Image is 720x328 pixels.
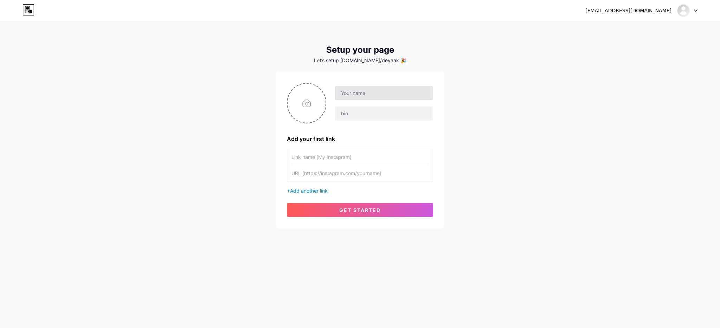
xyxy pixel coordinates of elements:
[290,188,328,194] span: Add another link
[287,203,433,217] button: get started
[335,107,433,121] input: bio
[291,165,429,181] input: URL (https://instagram.com/yourname)
[287,135,433,143] div: Add your first link
[291,149,429,165] input: Link name (My Instagram)
[276,45,444,55] div: Setup your page
[287,187,433,194] div: +
[677,4,690,17] img: deyaak
[585,7,671,14] div: [EMAIL_ADDRESS][DOMAIN_NAME]
[339,207,381,213] span: get started
[276,58,444,63] div: Let’s setup [DOMAIN_NAME]/deyaak 🎉
[335,86,433,100] input: Your name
